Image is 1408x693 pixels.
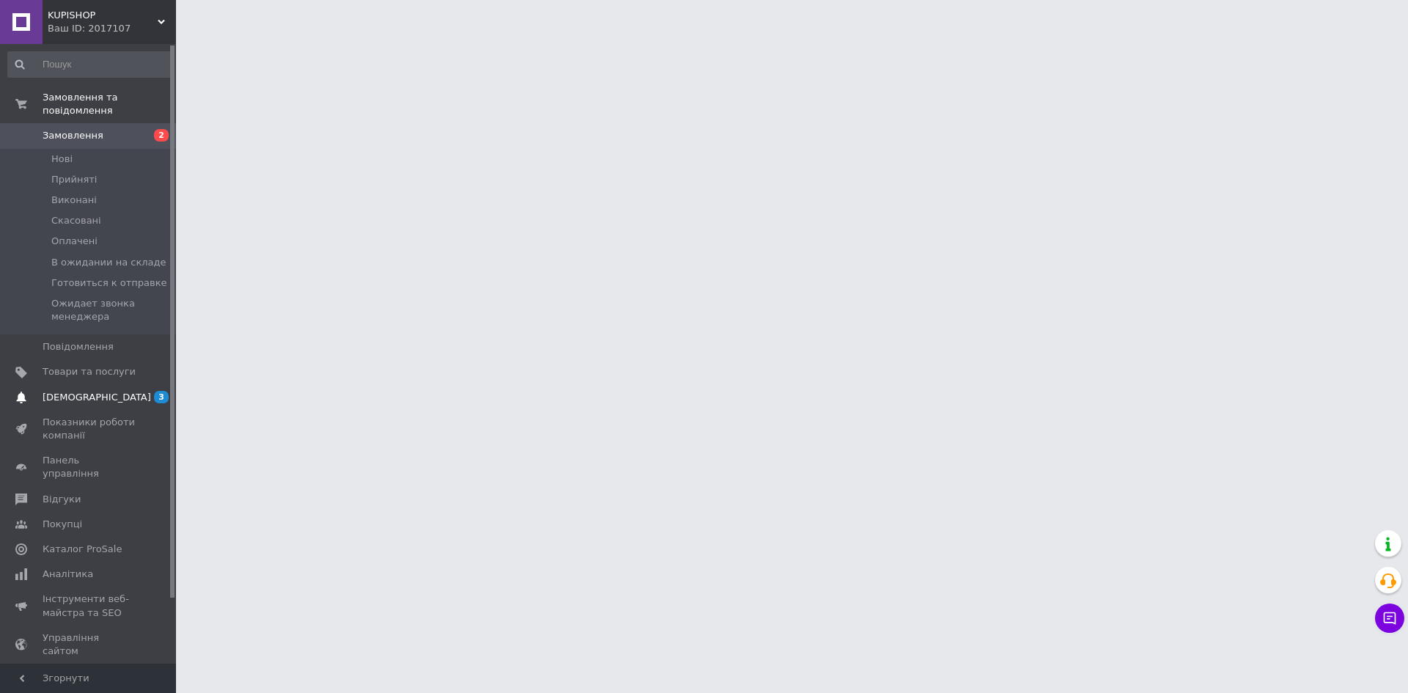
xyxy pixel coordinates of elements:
[43,631,136,658] span: Управління сайтом
[51,256,166,269] span: В ожидании на складе
[48,22,176,35] div: Ваш ID: 2017107
[43,593,136,619] span: Інструменти веб-майстра та SEO
[154,391,169,403] span: 3
[51,194,97,207] span: Виконані
[1375,604,1404,633] button: Чат з покупцем
[43,391,151,404] span: [DEMOGRAPHIC_DATA]
[43,454,136,480] span: Панель управління
[43,518,82,531] span: Покупці
[43,91,176,117] span: Замовлення та повідомлення
[43,416,136,442] span: Показники роботи компанії
[51,235,98,248] span: Оплачені
[154,129,169,142] span: 2
[7,51,173,78] input: Пошук
[51,276,167,290] span: Готовиться к отправке
[51,297,172,323] span: Ожидает звонка менеджера
[51,173,97,186] span: Прийняті
[43,340,114,353] span: Повідомлення
[51,214,101,227] span: Скасовані
[43,568,93,581] span: Аналітика
[43,129,103,142] span: Замовлення
[43,543,122,556] span: Каталог ProSale
[43,493,81,506] span: Відгуки
[48,9,158,22] span: KUPISHOP
[43,365,136,378] span: Товари та послуги
[51,153,73,166] span: Нові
